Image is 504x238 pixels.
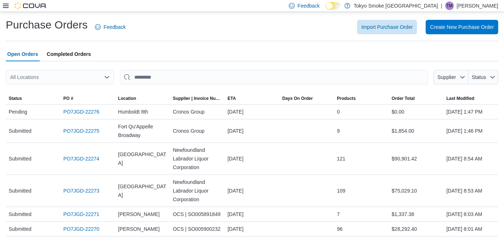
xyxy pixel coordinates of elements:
button: ETA [225,93,279,104]
span: [GEOGRAPHIC_DATA] [118,150,167,167]
button: Open list of options [104,74,110,80]
span: [GEOGRAPHIC_DATA] [118,182,167,199]
div: $0.00 [389,105,444,119]
div: [DATE] [225,105,279,119]
div: [DATE] [225,222,279,236]
button: Days On Order [279,93,334,104]
span: 109 [337,186,345,195]
span: Submitted [9,225,31,233]
span: 7 [337,210,340,219]
p: | [441,1,442,10]
span: 0 [337,107,340,116]
span: [PERSON_NAME] [118,225,160,233]
button: Import Purchase Order [357,20,417,34]
span: Products [337,96,356,101]
span: Status [9,96,22,101]
h1: Purchase Orders [6,18,88,32]
span: Pending [9,107,27,116]
span: Submitted [9,186,31,195]
button: Create New Purchase Order [426,20,498,34]
div: [DATE] 8:01 AM [443,222,498,236]
button: Order Total [389,93,444,104]
span: Supplier [438,74,456,80]
span: Feedback [104,23,126,31]
span: Submitted [9,127,31,135]
div: $1,337.38 [389,207,444,221]
span: Fort Qu'Appelle Broadway [118,122,167,140]
div: $90,901.42 [389,151,444,166]
span: Import Purchase Order [361,23,413,31]
div: [DATE] 8:53 AM [443,184,498,198]
a: PO7JGD-22274 [64,154,100,163]
div: [DATE] 8:54 AM [443,151,498,166]
div: Cronos Group [170,105,225,119]
div: Newfoundland Labrador Liquor Corporation [170,175,225,207]
span: Feedback [297,2,320,9]
a: PO7JGD-22273 [64,186,100,195]
div: Cronos Group [170,124,225,138]
span: Days On Order [282,96,313,101]
button: Status [6,93,61,104]
span: Create New Purchase Order [430,23,494,31]
span: Status [472,74,486,80]
div: OCS | SO005900232 [170,222,225,236]
button: Products [334,93,389,104]
p: Tokyo Smoke [GEOGRAPHIC_DATA] [354,1,438,10]
button: Supplier | Invoice Number [170,93,225,104]
button: Status [468,70,498,84]
span: Order Total [392,96,415,101]
span: Humboldt 8th [118,107,148,116]
input: This is a search bar. After typing your query, hit enter to filter the results lower in the page. [120,70,428,84]
div: [DATE] [225,124,279,138]
span: TM [446,1,452,10]
span: 9 [337,127,340,135]
span: PO # [64,96,73,101]
div: [DATE] [225,207,279,221]
input: Dark Mode [326,2,341,10]
button: Last Modified [443,93,498,104]
span: ETA [227,96,236,101]
div: [DATE] 8:03 AM [443,207,498,221]
div: $28,292.40 [389,222,444,236]
div: $75,029.10 [389,184,444,198]
p: [PERSON_NAME] [457,1,498,10]
a: Feedback [92,20,129,34]
div: $1,854.00 [389,124,444,138]
a: PO7JGD-22275 [64,127,100,135]
span: Open Orders [7,47,38,61]
span: Supplier | Invoice Number [173,96,222,101]
span: Completed Orders [47,47,91,61]
span: Submitted [9,154,31,163]
img: Cova [14,2,47,9]
div: Newfoundland Labrador Liquor Corporation [170,143,225,175]
span: Last Modified [446,96,474,101]
a: PO7JGD-22270 [64,225,100,233]
div: OCS | SO005891849 [170,207,225,221]
div: [DATE] 1:46 PM [443,124,498,138]
span: 96 [337,225,343,233]
div: [DATE] 1:47 PM [443,105,498,119]
div: Tim Malaguti [445,1,454,10]
a: PO7JGD-22276 [64,107,100,116]
button: Location [115,93,170,104]
button: PO # [61,93,116,104]
div: Location [118,96,136,101]
div: [DATE] [225,151,279,166]
a: PO7JGD-22271 [64,210,100,219]
div: [DATE] [225,184,279,198]
span: Submitted [9,210,31,219]
span: [PERSON_NAME] [118,210,160,219]
span: 121 [337,154,345,163]
button: Supplier [434,70,468,84]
